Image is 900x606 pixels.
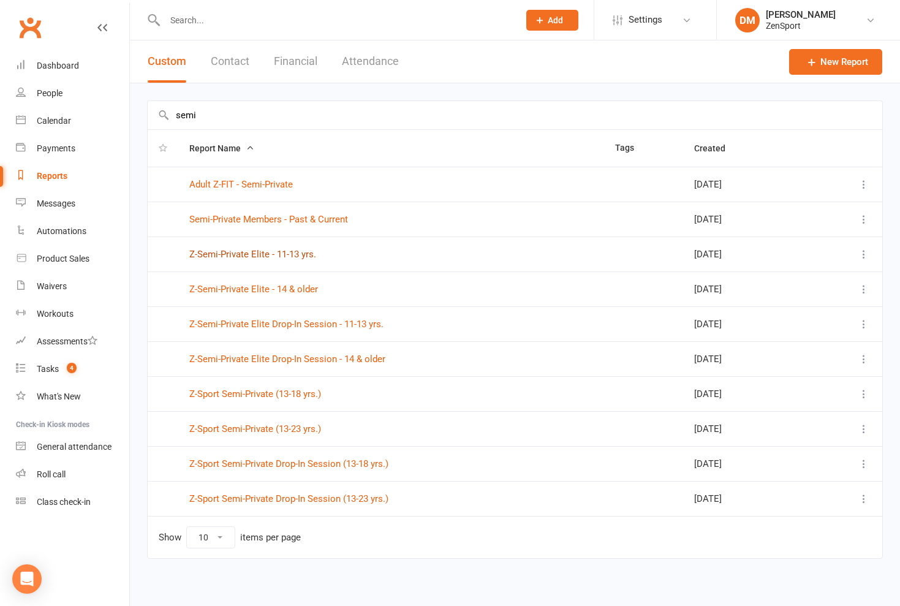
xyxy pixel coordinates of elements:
a: People [16,80,129,107]
div: Workouts [37,309,74,319]
div: Messages [37,199,75,208]
td: [DATE] [683,306,812,341]
div: Open Intercom Messenger [12,564,42,594]
span: 4 [67,363,77,373]
div: Class check-in [37,497,91,507]
a: Z-Semi-Private Elite - 14 & older [189,284,318,295]
a: Z-Semi-Private Elite Drop-In Session - 14 & older [189,354,385,365]
span: Report Name [189,143,254,153]
a: Z-Sport Semi-Private (13-18 yrs.) [189,388,321,400]
a: Assessments [16,328,129,355]
a: Class kiosk mode [16,488,129,516]
td: [DATE] [683,237,812,271]
div: Reports [37,171,67,181]
td: [DATE] [683,411,812,446]
span: Created [694,143,739,153]
a: Automations [16,218,129,245]
div: Waivers [37,281,67,291]
input: Search... [161,12,510,29]
a: Product Sales [16,245,129,273]
td: [DATE] [683,446,812,481]
button: Created [694,141,739,156]
button: Financial [274,40,317,83]
span: Settings [629,6,662,34]
div: ZenSport [766,20,836,31]
td: [DATE] [683,376,812,411]
div: items per page [240,532,301,543]
div: People [37,88,62,98]
a: Z-Sport Semi-Private (13-23 yrs.) [189,423,321,434]
div: Payments [37,143,75,153]
div: Dashboard [37,61,79,70]
a: What's New [16,383,129,411]
div: DM [735,8,760,32]
button: Contact [211,40,249,83]
a: Clubworx [15,12,45,43]
a: Adult Z-FIT - Semi-Private [189,179,293,190]
a: Messages [16,190,129,218]
div: Assessments [37,336,97,346]
div: Calendar [37,116,71,126]
th: Tags [604,130,683,167]
button: Report Name [189,141,254,156]
div: Tasks [37,364,59,374]
td: [DATE] [683,167,812,202]
div: Roll call [37,469,66,479]
span: Add [548,15,563,25]
a: Z-Sport Semi-Private Drop-In Session (13-18 yrs.) [189,458,388,469]
td: [DATE] [683,202,812,237]
a: Z-Sport Semi-Private Drop-In Session (13-23 yrs.) [189,493,388,504]
div: [PERSON_NAME] [766,9,836,20]
a: Roll call [16,461,129,488]
a: Tasks 4 [16,355,129,383]
a: Z-Semi-Private Elite Drop-In Session - 11-13 yrs. [189,319,384,330]
div: General attendance [37,442,112,452]
input: Search by name [148,101,882,129]
a: Calendar [16,107,129,135]
a: Workouts [16,300,129,328]
a: Reports [16,162,129,190]
a: General attendance kiosk mode [16,433,129,461]
button: Custom [148,40,186,83]
div: What's New [37,392,81,401]
button: Add [526,10,578,31]
a: New Report [789,49,882,75]
a: Semi-Private Members - Past & Current [189,214,348,225]
a: Z-Semi-Private Elite - 11-13 yrs. [189,249,316,260]
td: [DATE] [683,481,812,516]
div: Automations [37,226,86,236]
a: Waivers [16,273,129,300]
td: [DATE] [683,341,812,376]
td: [DATE] [683,271,812,306]
button: Attendance [342,40,399,83]
div: Show [159,526,301,548]
a: Payments [16,135,129,162]
a: Dashboard [16,52,129,80]
div: Product Sales [37,254,89,263]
